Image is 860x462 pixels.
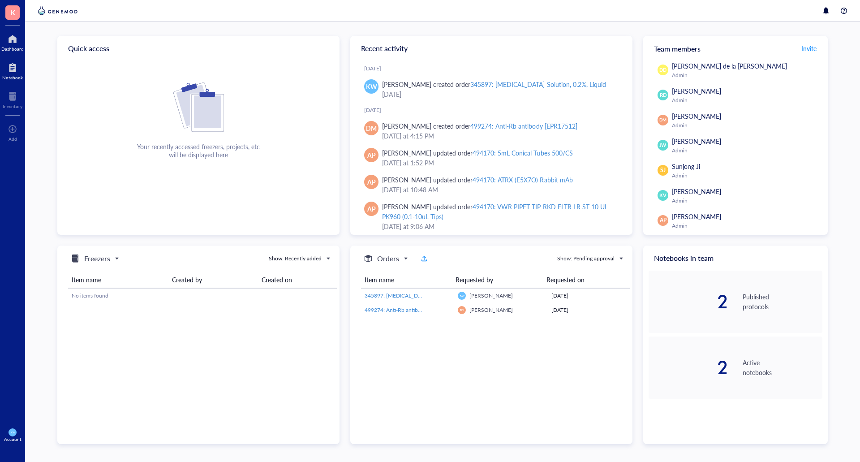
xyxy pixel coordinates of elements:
span: Sunjong Ji [672,162,700,171]
span: 499274: Anti-Rb antibody [EPR17512] [365,306,457,314]
div: [DATE] [551,306,626,314]
div: Admin [672,97,819,104]
a: KW[PERSON_NAME] created order345897: [MEDICAL_DATA] Solution, 0.2%, Liquid[DATE] [357,76,625,103]
div: 2 [649,293,728,311]
span: [PERSON_NAME] [469,306,513,314]
span: RD [659,91,666,99]
span: KV [659,192,666,199]
div: Admin [672,172,819,179]
a: 499274: Anti-Rb antibody [EPR17512] [365,306,451,314]
div: Show: Recently added [269,255,322,263]
div: [DATE] [382,89,618,99]
div: [DATE] at 1:52 PM [382,158,618,168]
span: KW [366,82,377,91]
span: [PERSON_NAME] [672,86,721,95]
div: Admin [672,147,819,154]
h5: Orders [377,253,399,264]
th: Requested by [452,272,543,288]
th: Requested on [543,272,623,288]
a: Inventory [3,89,22,109]
div: Admin [672,72,819,79]
div: Recent activity [350,36,632,61]
div: [DATE] at 10:48 AM [382,185,618,194]
span: 345897: [MEDICAL_DATA] Solution, 0.2%, Liquid [365,292,483,299]
img: Cf+DiIyRRx+BTSbnYhsZzE9to3+AfuhVxcka4spAAAAAElFTkSuQmCC [173,82,224,132]
img: genemod-logo [36,5,80,16]
span: [PERSON_NAME] [672,112,721,121]
div: [PERSON_NAME] updated order [382,202,618,221]
span: [PERSON_NAME] [672,212,721,221]
span: [PERSON_NAME] de la [PERSON_NAME] [672,61,787,70]
div: Notebooks in team [643,246,828,271]
span: KW [460,294,464,297]
div: [DATE] [364,65,625,72]
span: [PERSON_NAME] [469,292,513,299]
div: Admin [672,122,819,129]
a: DM[PERSON_NAME] created order499274: Anti-Rb antibody [EPR17512][DATE] at 4:15 PM [357,117,625,144]
th: Item name [68,272,168,288]
span: KW [10,431,15,434]
span: AP [660,216,666,225]
div: Dashboard [1,46,24,52]
span: DM [659,117,666,123]
div: Quick access [57,36,340,61]
div: Inventory [3,104,22,109]
div: Show: Pending approval [557,255,615,263]
th: Created by [168,272,258,288]
span: DM [366,123,377,133]
h5: Freezers [84,253,110,264]
span: JW [659,142,666,149]
div: [PERSON_NAME] created order [382,121,577,131]
div: Admin [672,197,819,204]
div: [DATE] [551,292,626,300]
div: 2 [649,358,728,376]
div: [DATE] at 4:15 PM [382,131,618,141]
div: Your recently accessed freezers, projects, etc will be displayed here [137,142,260,159]
span: [PERSON_NAME] [672,137,721,146]
span: AP [367,150,376,160]
div: 494170: VWR PIPET TIP RKD FLTR LR ST 10 UL PK960 (0.1-10uL Tips) [382,202,608,221]
span: AP [367,177,376,187]
div: No items found [72,292,333,300]
div: 499274: Anti-Rb antibody [EPR17512] [470,121,577,130]
div: Published protocols [743,292,822,311]
div: Notebook [2,75,23,80]
span: Invite [801,44,817,53]
div: [PERSON_NAME] updated order [382,175,573,185]
span: [PERSON_NAME] [672,187,721,196]
div: Account [4,436,21,442]
div: [PERSON_NAME] created order [382,79,606,89]
span: DM [460,308,464,311]
div: [DATE] [364,107,625,114]
span: SJ [660,166,666,174]
button: Invite [801,41,817,56]
a: AP[PERSON_NAME] updated order494170: VWR PIPET TIP RKD FLTR LR ST 10 UL PK960 (0.1-10uL Tips)[DAT... [357,198,625,235]
div: 494170: ATRX (E5X7O) Rabbit mAb [473,175,572,184]
div: Team members [643,36,828,61]
a: AP[PERSON_NAME] updated order494170: 5mL Conical Tubes 500/CS[DATE] at 1:52 PM [357,144,625,171]
div: 494170: 5mL Conical Tubes 500/CS [473,148,572,157]
div: Active notebooks [743,358,822,377]
span: AP [367,204,376,214]
a: Notebook [2,60,23,80]
div: Add [9,136,17,142]
a: Dashboard [1,32,24,52]
a: AP[PERSON_NAME] updated order494170: ATRX (E5X7O) Rabbit mAb[DATE] at 10:48 AM [357,171,625,198]
a: 345897: [MEDICAL_DATA] Solution, 0.2%, Liquid [365,292,451,300]
div: [PERSON_NAME] updated order [382,148,573,158]
div: Admin [672,222,819,229]
span: K [10,7,15,18]
span: DD [659,66,666,73]
th: Created on [258,272,337,288]
div: 345897: [MEDICAL_DATA] Solution, 0.2%, Liquid [470,80,606,89]
th: Item name [361,272,452,288]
